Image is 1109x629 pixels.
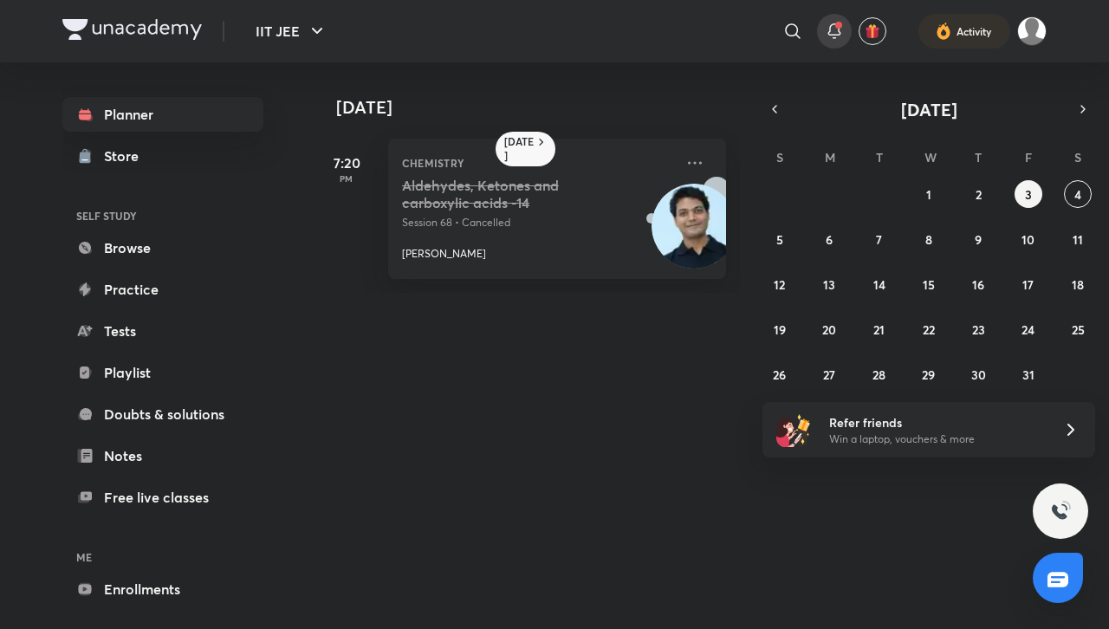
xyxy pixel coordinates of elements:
[766,270,794,298] button: October 12, 2025
[936,21,951,42] img: activity
[62,572,263,606] a: Enrollments
[823,366,835,383] abbr: October 27, 2025
[776,412,811,447] img: referral
[245,14,338,49] button: IIT JEE
[975,231,982,248] abbr: October 9, 2025
[876,149,883,165] abbr: Tuesday
[1022,276,1034,293] abbr: October 17, 2025
[859,17,886,45] button: avatar
[766,360,794,388] button: October 26, 2025
[915,270,943,298] button: October 15, 2025
[964,270,992,298] button: October 16, 2025
[62,542,263,572] h6: ME
[866,225,893,253] button: October 7, 2025
[774,321,786,338] abbr: October 19, 2025
[402,152,674,173] p: Chemistry
[915,180,943,208] button: October 1, 2025
[815,270,843,298] button: October 13, 2025
[402,215,674,230] p: Session 68 • Cancelled
[829,431,1042,447] p: Win a laptop, vouchers & more
[312,173,381,184] p: PM
[923,321,935,338] abbr: October 22, 2025
[1064,225,1092,253] button: October 11, 2025
[1015,315,1042,343] button: October 24, 2025
[1015,270,1042,298] button: October 17, 2025
[104,146,149,166] div: Store
[924,149,937,165] abbr: Wednesday
[766,315,794,343] button: October 19, 2025
[964,360,992,388] button: October 30, 2025
[402,246,486,262] p: [PERSON_NAME]
[62,19,202,40] img: Company Logo
[1064,315,1092,343] button: October 25, 2025
[1025,149,1032,165] abbr: Friday
[915,315,943,343] button: October 22, 2025
[1074,186,1081,203] abbr: October 4, 2025
[1015,225,1042,253] button: October 10, 2025
[504,135,535,163] h6: [DATE]
[1015,360,1042,388] button: October 31, 2025
[872,366,885,383] abbr: October 28, 2025
[901,98,957,121] span: [DATE]
[964,315,992,343] button: October 23, 2025
[62,19,202,44] a: Company Logo
[972,321,985,338] abbr: October 23, 2025
[964,180,992,208] button: October 2, 2025
[866,360,893,388] button: October 28, 2025
[925,231,932,248] abbr: October 8, 2025
[776,231,783,248] abbr: October 5, 2025
[1015,180,1042,208] button: October 3, 2025
[815,360,843,388] button: October 27, 2025
[1021,321,1034,338] abbr: October 24, 2025
[866,315,893,343] button: October 21, 2025
[62,201,263,230] h6: SELF STUDY
[1072,321,1085,338] abbr: October 25, 2025
[926,186,931,203] abbr: October 1, 2025
[873,321,885,338] abbr: October 21, 2025
[972,276,984,293] abbr: October 16, 2025
[829,413,1042,431] h6: Refer friends
[62,314,263,348] a: Tests
[62,139,263,173] a: Store
[774,276,785,293] abbr: October 12, 2025
[62,97,263,132] a: Planner
[1073,231,1083,248] abbr: October 11, 2025
[766,225,794,253] button: October 5, 2025
[876,231,882,248] abbr: October 7, 2025
[1021,231,1034,248] abbr: October 10, 2025
[312,152,381,173] h5: 7:20
[923,276,935,293] abbr: October 15, 2025
[971,366,986,383] abbr: October 30, 2025
[402,177,618,211] h5: Aldehydes, Ketones and carboxylic acids -14
[62,438,263,473] a: Notes
[62,397,263,431] a: Doubts & solutions
[1025,186,1032,203] abbr: October 3, 2025
[1064,270,1092,298] button: October 18, 2025
[1050,501,1071,522] img: ttu
[1072,276,1084,293] abbr: October 18, 2025
[873,276,885,293] abbr: October 14, 2025
[822,321,836,338] abbr: October 20, 2025
[915,225,943,253] button: October 8, 2025
[336,97,743,118] h4: [DATE]
[915,360,943,388] button: October 29, 2025
[865,23,880,39] img: avatar
[1017,16,1047,46] img: Tilak Soneji
[815,315,843,343] button: October 20, 2025
[62,480,263,515] a: Free live classes
[866,270,893,298] button: October 14, 2025
[787,97,1071,121] button: [DATE]
[975,149,982,165] abbr: Thursday
[826,231,833,248] abbr: October 6, 2025
[922,366,935,383] abbr: October 29, 2025
[773,366,786,383] abbr: October 26, 2025
[62,355,263,390] a: Playlist
[815,225,843,253] button: October 6, 2025
[976,186,982,203] abbr: October 2, 2025
[62,272,263,307] a: Practice
[1074,149,1081,165] abbr: Saturday
[1064,180,1092,208] button: October 4, 2025
[823,276,835,293] abbr: October 13, 2025
[1022,366,1034,383] abbr: October 31, 2025
[776,149,783,165] abbr: Sunday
